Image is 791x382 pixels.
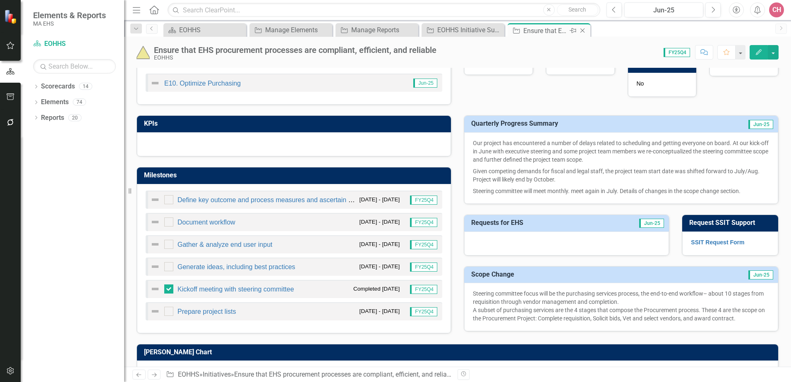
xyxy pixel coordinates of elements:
[166,370,451,380] div: » »
[203,370,231,378] a: Initiatives
[689,219,774,227] h3: Request SSIT Support
[351,25,416,35] div: Manage Reports
[748,120,773,129] span: Jun-25
[637,80,644,87] span: No
[177,308,236,315] a: Prepare project lists
[41,113,64,123] a: Reports
[410,196,437,205] span: FY25Q4
[410,218,437,227] span: FY25Q4
[360,263,400,270] small: [DATE] - [DATE]
[137,46,150,59] img: At-risk
[410,307,437,316] span: FY25Q4
[338,25,416,35] a: Manage Reports
[252,25,330,35] a: Manage Elements
[557,4,598,16] button: Search
[177,196,376,203] a: Define key outcome and process measures and ascertain baselines
[473,139,769,165] p: Our project has encountered a number of delays related to scheduling and getting everyone on boar...
[41,82,75,91] a: Scorecards
[471,219,601,227] h3: Requests for EHS
[154,55,436,61] div: EOHHS
[33,10,106,20] span: Elements & Reports
[360,240,400,248] small: [DATE] - [DATE]
[150,195,160,205] img: Not Defined
[410,240,437,249] span: FY25Q4
[523,26,568,36] div: Ensure that EHS procurement processes are compliant, efficient, and reliable
[568,6,586,13] span: Search
[150,239,160,249] img: Not Defined
[473,289,769,322] p: Steering committee focus will be the purchasing services process, the end-to-end workflow– about ...
[471,271,661,278] h3: Scope Change
[360,196,400,203] small: [DATE] - [DATE]
[624,2,703,17] button: Jun-25
[177,219,235,226] a: Document workflow
[144,349,774,356] h3: [PERSON_NAME] Chart
[73,99,86,106] div: 74
[265,25,330,35] div: Manage Elements
[168,3,600,17] input: Search ClearPoint...
[165,25,244,35] a: EOHHS
[410,263,437,272] span: FY25Q4
[177,263,295,270] a: Generate ideas, including best practices
[424,25,502,35] a: EOHHS Initiative Summary Report
[627,5,700,15] div: Jun-25
[234,370,455,378] div: Ensure that EHS procurement processes are compliant, efficient, and reliable
[144,172,447,179] h3: Milestones
[177,241,272,248] a: Gather & analyze end user input
[150,284,160,294] img: Not Defined
[635,39,693,68] h3: Are funds budgeted specifically for this initiative?
[164,80,241,87] a: E10. Optimize Purchasing
[144,120,447,127] h3: KPIs
[473,165,769,185] p: Given competing demands for fiscal and legal staff, the project team start date was shifted forwa...
[353,285,400,293] small: Completed [DATE]
[150,78,160,88] img: Not Defined
[437,25,502,35] div: EOHHS Initiative Summary Report
[748,270,773,279] span: Jun-25
[639,219,664,228] span: Jun-25
[150,262,160,272] img: Not Defined
[178,370,199,378] a: EOHHS
[150,217,160,227] img: Not Defined
[691,239,744,246] a: SSIT Request Form
[360,307,400,315] small: [DATE] - [DATE]
[79,83,92,90] div: 14
[471,120,705,127] h3: Quarterly Progress Summary
[154,45,436,55] div: Ensure that EHS procurement processes are compliant, efficient, and reliable
[664,48,690,57] span: FY25Q4
[473,185,769,195] p: Steering committee will meet monthly. meet again in July. Details of changes in the scope change ...
[769,2,784,17] button: CH
[33,20,106,27] small: MA EHS
[150,306,160,316] img: Not Defined
[4,9,19,24] img: ClearPoint Strategy
[33,59,116,74] input: Search Below...
[33,39,116,49] a: EOHHS
[413,79,437,88] span: Jun-25
[410,285,437,294] span: FY25Q4
[360,218,400,226] small: [DATE] - [DATE]
[68,114,81,121] div: 20
[41,98,69,107] a: Elements
[177,286,294,293] a: Kickoff meeting with steering committee
[179,25,244,35] div: EOHHS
